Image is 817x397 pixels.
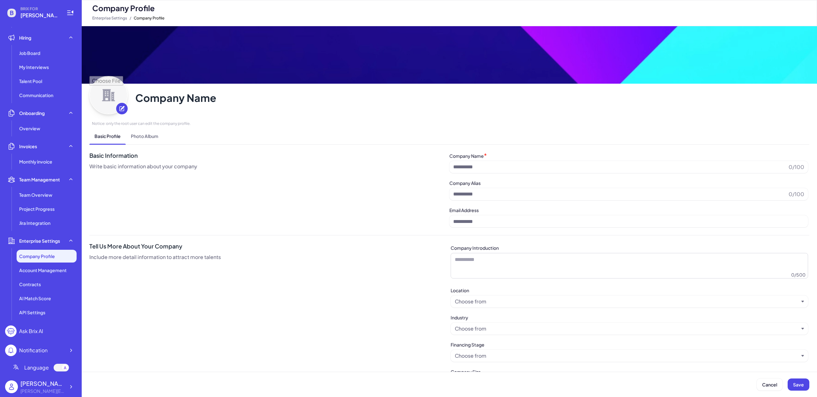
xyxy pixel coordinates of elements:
[455,298,799,305] button: Choose from
[89,242,449,251] span: Tell Us More About Your Company
[19,92,53,98] span: Communication
[19,78,42,84] span: Talent Pool
[92,121,809,126] span: Notice: only the root user can edit the company profile.
[455,325,799,332] button: Choose from
[135,91,809,114] span: Company Name
[19,125,40,132] span: Overview
[791,271,806,278] div: 0 / 500
[451,287,469,293] label: Location
[82,26,817,84] img: 62cf91bae6e441898ee106b491ed5f91.png
[451,315,468,320] label: Industry
[24,364,49,371] span: Language
[89,128,126,144] span: Basic Profile
[455,298,486,305] div: Choose from
[449,207,479,213] label: Email Address
[451,369,481,375] label: Company Size
[89,151,449,160] span: Basic Information
[793,382,804,387] span: Save
[788,378,809,391] button: Save
[130,14,131,22] span: /
[762,382,777,387] span: Cancel
[451,245,499,251] label: Company Introduction
[19,143,37,149] span: Invoices
[20,388,65,394] div: chris@runesmart.com
[92,3,155,13] span: Company Profile
[19,281,41,287] span: Contracts
[19,176,60,183] span: Team Management
[5,380,18,393] img: user_logo.png
[19,110,45,116] span: Onboarding
[19,253,55,259] span: Company Profile
[455,325,486,332] div: Choose from
[757,378,783,391] button: Cancel
[19,34,31,41] span: Hiring
[451,342,484,347] label: Financing Stage
[89,253,449,261] span: Include more detail information to attract more talents
[19,267,67,273] span: Account Management
[19,347,48,354] div: Notification
[20,6,59,11] span: BRIX FOR
[19,295,51,302] span: AI Match Score
[89,163,449,170] span: Write basic information about your company
[126,128,163,144] span: Photo Album
[19,238,60,244] span: Enterprise Settings
[19,220,50,226] span: Jira Integration
[786,163,804,171] span: 0/100
[19,309,45,316] span: API Settings
[449,180,481,186] label: Company Alias
[19,192,52,198] span: Team Overview
[19,50,40,56] span: Job Board
[20,379,65,388] div: Chris
[455,352,486,360] div: Choose from
[449,153,484,159] label: Company Name
[786,190,804,198] span: 0/100
[19,206,55,212] span: Project Progress
[19,64,49,70] span: My Interviews
[455,352,799,360] button: Choose from
[134,14,164,22] span: Company Profile
[19,158,52,165] span: Monthly invoice
[19,327,43,335] div: Ask Brix AI
[20,11,59,19] span: Chris Smart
